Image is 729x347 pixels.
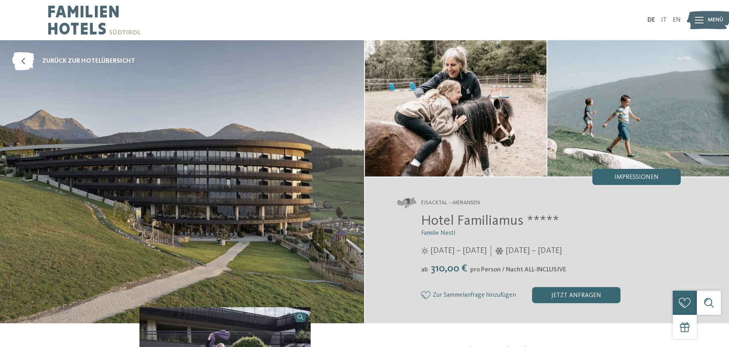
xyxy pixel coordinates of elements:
[547,40,729,177] img: Das Familienhotel in Meransen
[708,16,723,24] span: Menü
[12,52,135,70] a: zurück zur Hotelübersicht
[495,247,504,255] i: Öffnungszeiten im Winter
[421,199,480,207] span: Eisacktal – Meransen
[421,267,428,273] span: ab
[365,40,547,177] img: Das Familienhotel in Meransen
[673,17,681,23] a: EN
[470,267,566,273] span: pro Person / Nacht ALL-INCLUSIVE
[647,17,655,23] a: DE
[421,230,455,236] span: Familie Nestl
[614,174,659,181] span: Impressionen
[429,263,469,274] span: 310,00 €
[661,17,667,23] a: IT
[433,292,516,299] span: Zur Sammelanfrage hinzufügen
[421,247,428,255] i: Öffnungszeiten im Sommer
[42,57,135,66] span: zurück zur Hotelübersicht
[506,245,562,257] span: [DATE] – [DATE]
[430,245,487,257] span: [DATE] – [DATE]
[532,287,620,303] div: jetzt anfragen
